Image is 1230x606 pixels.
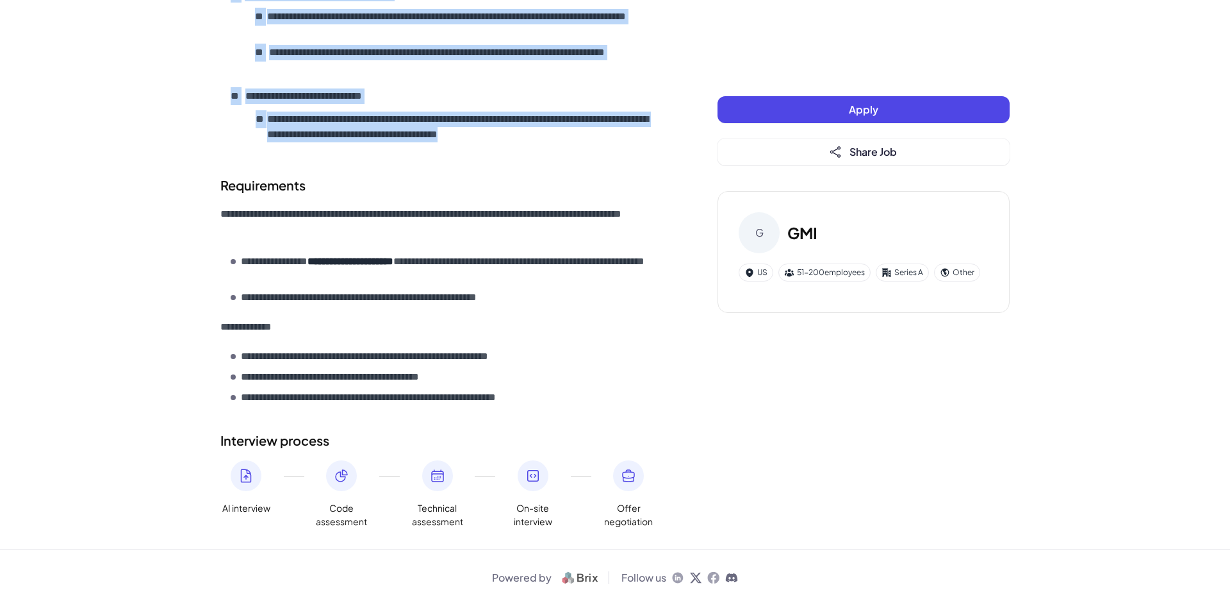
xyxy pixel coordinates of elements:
div: Series A [876,264,929,282]
button: Apply [717,96,1010,123]
span: Follow us [621,570,666,585]
h3: GMI [787,221,817,244]
button: Share Job [717,139,1010,165]
span: Offer negotiation [603,501,654,528]
span: AI interview [222,501,270,515]
div: US [739,264,773,282]
div: 51-200 employees [778,264,871,282]
span: Share Job [849,145,897,158]
span: Powered by [492,570,552,585]
h2: Requirements [220,176,666,195]
span: Code assessment [316,501,367,528]
span: Apply [849,103,878,116]
div: Other [934,264,980,282]
img: logo [557,570,603,585]
span: Technical assessment [412,501,463,528]
h2: Interview process [220,431,666,450]
div: G [739,212,780,253]
span: On-site interview [507,501,559,528]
